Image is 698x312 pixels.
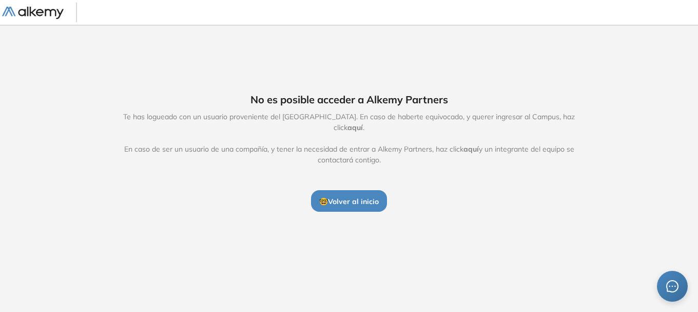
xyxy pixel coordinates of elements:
img: Logo [2,7,64,20]
span: 🤓 Volver al inicio [319,197,379,206]
span: aquí [347,123,363,132]
button: 🤓Volver al inicio [311,190,387,212]
span: No es posible acceder a Alkemy Partners [250,92,448,107]
span: message [666,280,679,293]
span: Te has logueado con un usuario proveniente del [GEOGRAPHIC_DATA]. En caso de haberte equivocado, ... [112,112,586,166]
span: aquí [463,144,479,154]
